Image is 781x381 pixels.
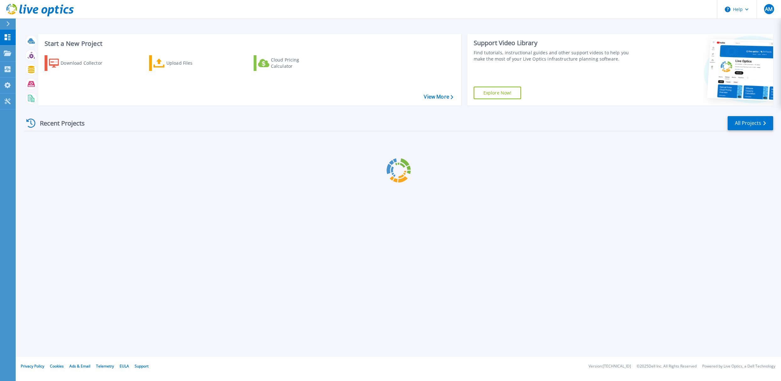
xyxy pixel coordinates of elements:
a: EULA [120,363,129,369]
a: View More [424,94,453,100]
a: All Projects [728,116,773,130]
div: Support Video Library [474,39,632,47]
li: © 2025 Dell Inc. All Rights Reserved [637,364,697,368]
a: Explore Now! [474,87,521,99]
div: Upload Files [166,57,217,69]
li: Version: [TECHNICAL_ID] [589,364,631,368]
div: Download Collector [61,57,111,69]
a: Telemetry [96,363,114,369]
a: Download Collector [45,55,115,71]
a: Support [135,363,148,369]
div: Recent Projects [24,115,93,131]
a: Cookies [50,363,64,369]
span: AM [765,7,773,12]
a: Privacy Policy [21,363,44,369]
h3: Start a New Project [45,40,453,47]
a: Ads & Email [69,363,90,369]
a: Cloud Pricing Calculator [254,55,324,71]
a: Upload Files [149,55,219,71]
div: Find tutorials, instructional guides and other support videos to help you make the most of your L... [474,50,632,62]
div: Cloud Pricing Calculator [271,57,321,69]
li: Powered by Live Optics, a Dell Technology [702,364,775,368]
